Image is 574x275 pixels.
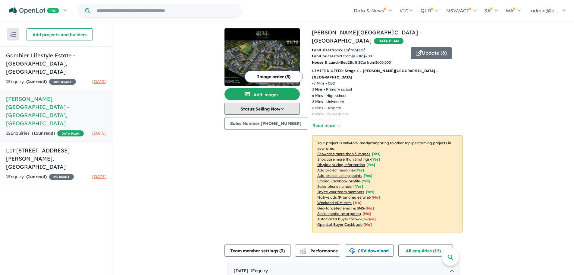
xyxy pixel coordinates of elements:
button: Image order (5) [245,71,303,83]
u: 4 [339,60,341,65]
strong: ( unread) [26,79,47,84]
u: Geo-targeted email & SMS [317,206,364,210]
a: Berrin Meadows Estate - Mount Gambier LogoBerrin Meadows Estate - Mount Gambier [224,28,300,86]
span: [No] [353,200,362,205]
span: to [350,48,365,52]
button: All enquiries (12) [398,245,453,257]
u: Add project headline [317,168,354,172]
span: admin@la... [531,8,558,14]
span: [ Yes ] [355,168,364,172]
div: 1 Enquir y [6,78,76,85]
p: Bed Bath Car from [312,59,406,66]
input: Try estate name, suburb, builder or developer [91,4,240,17]
span: 11 [33,130,38,136]
u: Weekend eDM slots [317,200,352,205]
img: sort.svg [10,32,16,37]
span: [ Yes ] [366,162,375,167]
b: Land sizes [312,48,331,52]
span: 10 % READY [49,79,76,85]
span: 1 [28,79,30,84]
sup: 2 [349,47,350,51]
img: download icon [349,248,355,254]
h5: Gambier Lifestyle Estate - [GEOGRAPHIC_DATA] , [GEOGRAPHIC_DATA] [6,51,107,76]
div: 12 Enquir ies [6,130,84,137]
span: [ Yes ] [354,184,363,189]
u: $ 600,000 [375,60,391,65]
span: 3 [281,248,283,254]
span: [No] [372,195,380,200]
p: Your project is only comparing to other top-performing projects in your area: - - - - - - - - - -... [312,135,463,232]
u: Invite your team members [317,190,364,194]
span: [ Yes ] [366,190,375,194]
button: Add projects and builders [27,28,93,40]
img: Openlot PRO Logo White [9,7,59,15]
u: 742 m [354,48,365,52]
span: Performance [301,248,338,254]
u: OpenLot Buyer Cashback [317,222,362,227]
span: to [360,54,372,58]
span: [DATE] [92,174,107,179]
button: Status:Selling Now [224,103,300,115]
span: DATA PLAN [57,130,84,136]
img: line-chart.svg [300,248,306,251]
button: Performance [295,245,340,257]
u: 2 [358,60,360,65]
span: [No] [365,206,374,210]
a: [PERSON_NAME][GEOGRAPHIC_DATA] - [GEOGRAPHIC_DATA] [312,29,422,44]
span: [No] [363,222,372,227]
p: - 7 Mins - CBD 3 Mins - Primary school 6 Mins - High school 2 Mins - University 6 Mins - Hospital... [312,80,357,123]
button: Read more [312,122,340,129]
u: Automated buyer follow-up [317,217,366,221]
sup: 2 [364,47,365,51]
strong: ( unread) [26,174,47,179]
button: Team member settings (3) [224,245,290,257]
u: $ 200 [363,54,372,58]
button: Sales Number:[PHONE_NUMBER] [224,117,307,130]
span: [ Yes ] [372,152,381,156]
img: Berrin Meadows Estate - Mount Gambier [224,40,300,86]
span: [No] [367,217,376,221]
b: 45 % ready [350,141,370,145]
span: - 1 Enquir y [248,268,268,273]
span: 5 % READY [49,174,74,180]
span: [DATE] [92,79,107,84]
u: Native ads (Promoted estate) [317,195,370,200]
span: [DATE] [92,130,107,136]
h5: [PERSON_NAME][GEOGRAPHIC_DATA] - [GEOGRAPHIC_DATA] , [GEOGRAPHIC_DATA] [6,95,107,127]
p: start from [312,53,406,59]
div: 1 Enquir y [6,173,74,181]
strong: ( unread) [32,130,55,136]
span: [No] [362,211,371,216]
u: Social media retargeting [317,211,361,216]
u: Display pricing information [317,162,365,167]
button: Update (6) [411,47,452,59]
p: from [312,47,406,53]
span: [ Yes ] [364,173,372,178]
span: [ Yes ] [362,179,370,183]
span: [ Yes ] [371,157,380,161]
span: DATA PLAN [374,38,403,44]
u: Showcase more than 3 images [317,152,370,156]
u: Showcase more than 3 listings [317,157,370,161]
p: LIMITED OFFER: Stage 1 - [PERSON_NAME][GEOGRAPHIC_DATA] - [GEOGRAPHIC_DATA] [312,68,463,80]
u: 511 m [340,48,350,52]
u: Embed Facebook profile [317,179,360,183]
u: 2 [348,60,350,65]
button: CSV download [345,245,394,257]
u: Sales phone number [317,184,353,189]
b: House & Land: [312,60,339,65]
span: 1 [28,174,30,179]
u: Add project selling-points [317,173,362,178]
img: bar-chart.svg [300,250,306,254]
button: Add images [224,88,300,100]
img: Berrin Meadows Estate - Mount Gambier Logo [227,31,297,38]
b: Land prices [312,54,334,58]
u: $ 180 [352,54,360,58]
h5: Lot [STREET_ADDRESS][PERSON_NAME] , [GEOGRAPHIC_DATA] [6,146,107,171]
